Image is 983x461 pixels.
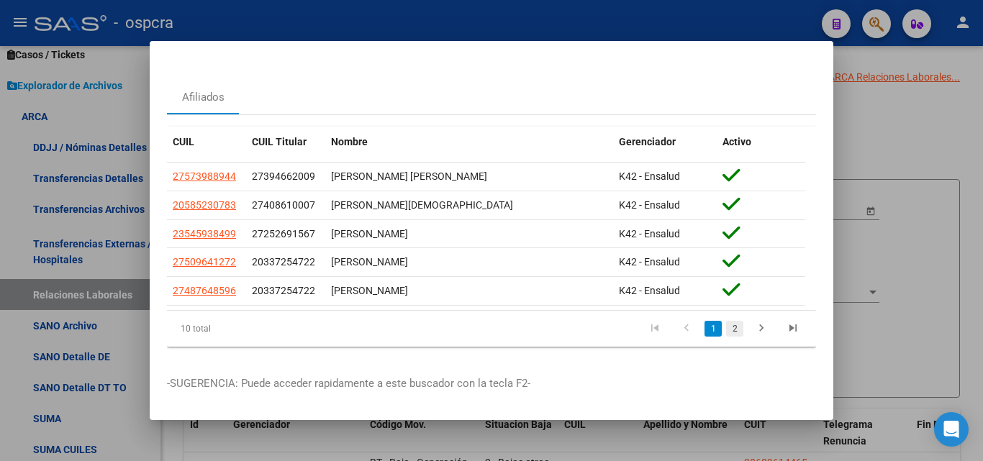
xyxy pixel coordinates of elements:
[167,127,246,158] datatable-header-cell: CUIL
[173,256,236,268] span: 27509641272
[252,199,315,211] span: 27408610007
[167,311,294,347] div: 10 total
[619,170,680,182] span: K42 - Ensalud
[173,136,194,147] span: CUIL
[252,170,315,182] span: 27394662009
[673,321,700,337] a: go to previous page
[619,228,680,239] span: K42 - Ensalud
[619,285,680,296] span: K42 - Ensalud
[173,285,236,296] span: 27487648596
[252,136,307,147] span: CUIL Titular
[748,321,775,337] a: go to next page
[722,136,751,147] span: Activo
[705,321,722,337] a: 1
[325,127,613,158] datatable-header-cell: Nombre
[173,228,236,239] span: 23545938499
[724,316,746,341] li: page 2
[331,168,607,185] div: [PERSON_NAME] [PERSON_NAME]
[331,283,607,299] div: [PERSON_NAME]
[252,228,315,239] span: 27252691567
[246,127,325,158] datatable-header-cell: CUIL Titular
[182,89,225,106] div: Afiliados
[331,197,607,214] div: [PERSON_NAME][DEMOGRAPHIC_DATA]
[613,127,717,158] datatable-header-cell: Gerenciador
[252,256,315,268] span: 20337254722
[167,375,816,392] p: -SUGERENCIA: Puede acceder rapidamente a este buscador con la tecla F2-
[619,256,680,268] span: K42 - Ensalud
[934,412,969,447] div: Open Intercom Messenger
[619,136,676,147] span: Gerenciador
[173,199,236,211] span: 20585230783
[173,170,236,182] span: 27573988944
[252,285,315,296] span: 20337254722
[726,321,743,337] a: 2
[619,199,680,211] span: K42 - Ensalud
[717,127,806,158] datatable-header-cell: Activo
[331,136,368,147] span: Nombre
[641,321,669,337] a: go to first page
[779,321,807,337] a: go to last page
[702,316,724,341] li: page 1
[331,226,607,242] div: [PERSON_NAME]
[331,254,607,270] div: [PERSON_NAME]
